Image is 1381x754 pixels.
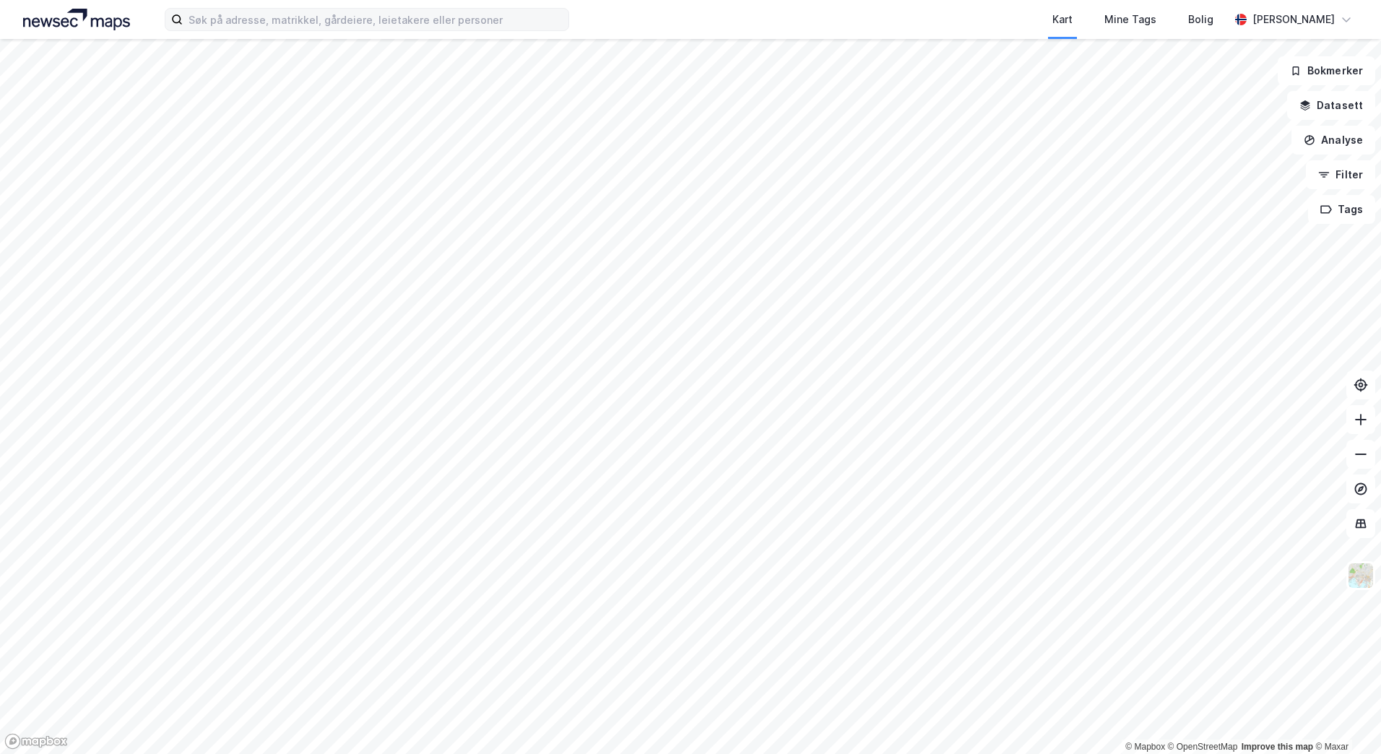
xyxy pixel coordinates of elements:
a: OpenStreetMap [1168,742,1238,752]
button: Filter [1306,160,1375,189]
div: [PERSON_NAME] [1252,11,1335,28]
div: Mine Tags [1104,11,1156,28]
button: Analyse [1291,126,1375,155]
a: Mapbox homepage [4,733,68,750]
a: Improve this map [1242,742,1313,752]
div: Kart [1052,11,1073,28]
img: Z [1347,562,1374,589]
div: Bolig [1188,11,1213,28]
a: Mapbox [1125,742,1165,752]
img: logo.a4113a55bc3d86da70a041830d287a7e.svg [23,9,130,30]
button: Tags [1308,195,1375,224]
button: Datasett [1287,91,1375,120]
input: Søk på adresse, matrikkel, gårdeiere, leietakere eller personer [183,9,568,30]
div: Kontrollprogram for chat [1309,685,1381,754]
button: Bokmerker [1278,56,1375,85]
iframe: Chat Widget [1309,685,1381,754]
